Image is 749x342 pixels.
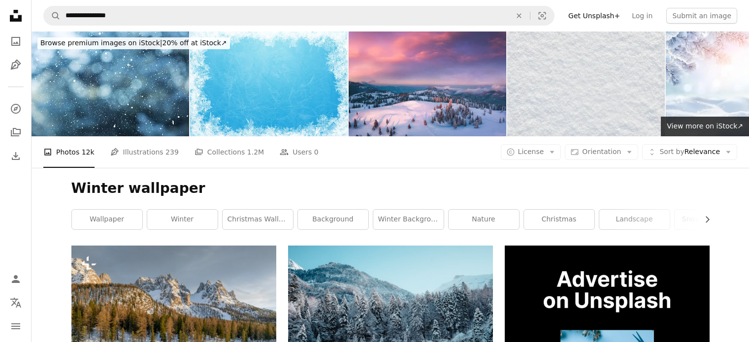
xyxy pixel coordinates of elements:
[6,316,26,336] button: Menu
[110,136,179,168] a: Illustrations 239
[190,31,348,136] img: Glittering ice frame
[530,6,554,25] button: Visual search
[6,31,26,51] a: Photos
[599,210,670,229] a: landscape
[508,6,530,25] button: Clear
[314,147,319,157] span: 0
[507,31,665,136] img: Seamless fresh snow background
[247,147,264,157] span: 1.2M
[223,210,293,229] a: christmas wallpaper
[37,37,230,49] div: 20% off at iStock ↗
[71,180,710,197] h1: Winter wallpaper
[675,210,745,229] a: snow wallpaper
[449,210,519,229] a: nature
[659,147,720,157] span: Relevance
[32,31,236,55] a: Browse premium images on iStock|20% off at iStock↗
[6,146,26,166] a: Download History
[518,148,544,155] span: License
[43,6,554,26] form: Find visuals sitewide
[32,31,189,136] img: Winter scene - snowfall on the blurred background
[501,144,561,160] button: License
[667,122,743,130] span: View more on iStock ↗
[642,144,737,160] button: Sort byRelevance
[562,8,626,24] a: Get Unsplash+
[661,117,749,136] a: View more on iStock↗
[524,210,594,229] a: christmas
[6,123,26,142] a: Collections
[44,6,61,25] button: Search Unsplash
[280,136,319,168] a: Users 0
[40,39,162,47] span: Browse premium images on iStock |
[6,293,26,312] button: Language
[165,147,179,157] span: 239
[6,55,26,75] a: Illustrations
[666,8,737,24] button: Submit an image
[147,210,218,229] a: winter
[6,99,26,119] a: Explore
[659,148,684,155] span: Sort by
[626,8,658,24] a: Log in
[6,269,26,289] a: Log in / Sign up
[288,309,493,318] a: landscape photography of snowy mountain and body of water
[349,31,506,136] img: Colorful Sunset
[698,210,710,229] button: scroll list to the right
[373,210,444,229] a: winter background
[565,144,638,160] button: Orientation
[582,148,621,155] span: Orientation
[298,210,368,229] a: background
[72,210,142,229] a: wallpaper
[71,317,276,326] a: a snow covered field with trees and mountains in the background
[195,136,264,168] a: Collections 1.2M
